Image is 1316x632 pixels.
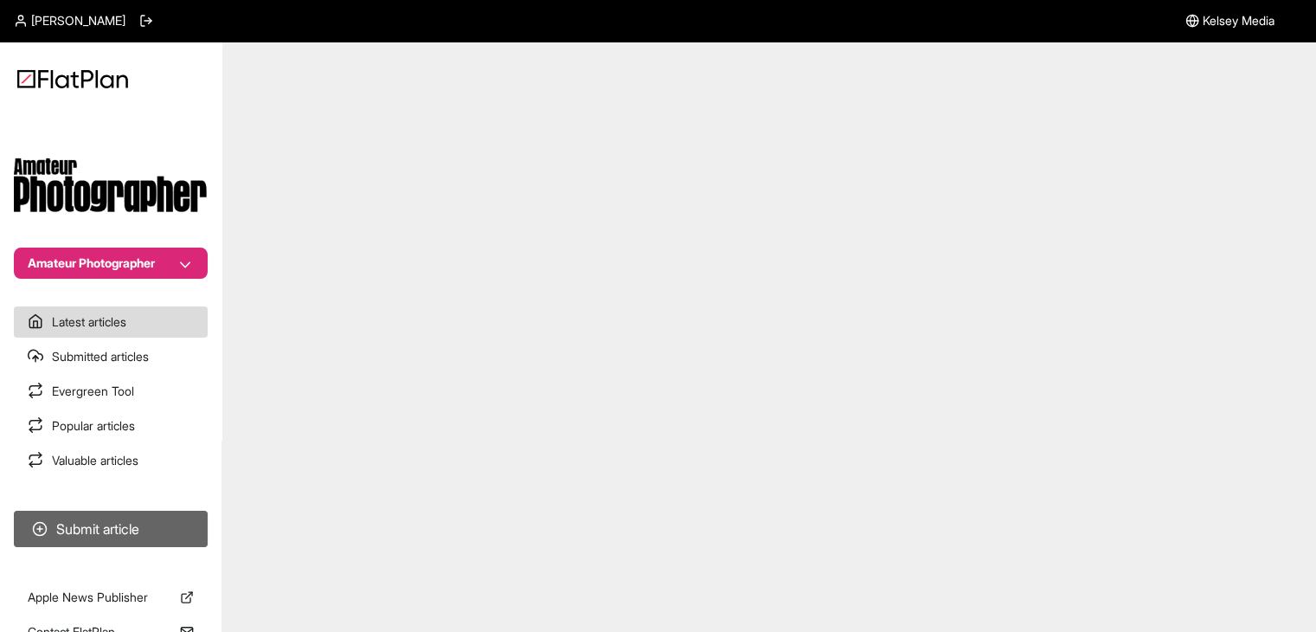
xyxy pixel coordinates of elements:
[1203,12,1274,29] span: Kelsey Media
[14,410,208,442] a: Popular articles
[17,69,128,88] img: Logo
[14,306,208,338] a: Latest articles
[31,12,125,29] span: [PERSON_NAME]
[14,376,208,407] a: Evergreen Tool
[14,12,125,29] a: [PERSON_NAME]
[14,582,208,613] a: Apple News Publisher
[14,248,208,279] button: Amateur Photographer
[14,511,208,547] button: Submit article
[14,158,208,213] img: Publication Logo
[14,445,208,476] a: Valuable articles
[14,341,208,372] a: Submitted articles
